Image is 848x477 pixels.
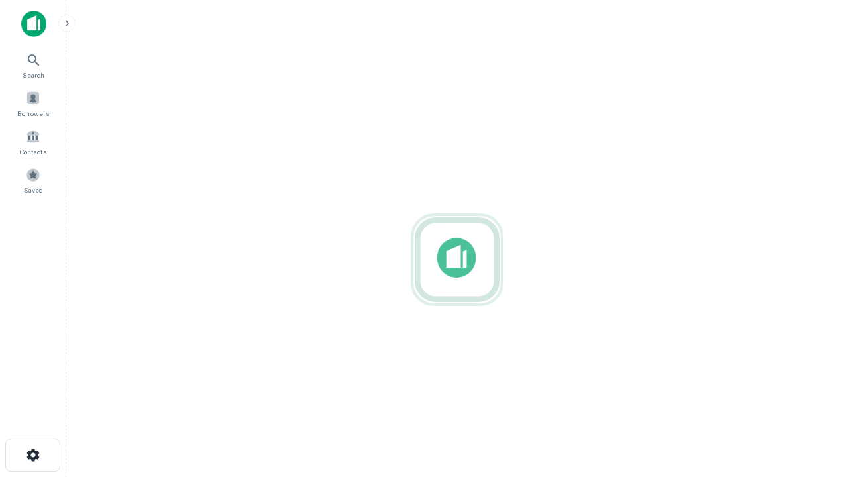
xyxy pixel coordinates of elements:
a: Borrowers [4,85,62,121]
a: Saved [4,162,62,198]
img: capitalize-icon.png [21,11,46,37]
iframe: Chat Widget [782,371,848,435]
span: Borrowers [17,108,49,119]
span: Saved [24,185,43,195]
a: Search [4,47,62,83]
a: Contacts [4,124,62,160]
span: Contacts [20,146,46,157]
span: Search [23,70,44,80]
